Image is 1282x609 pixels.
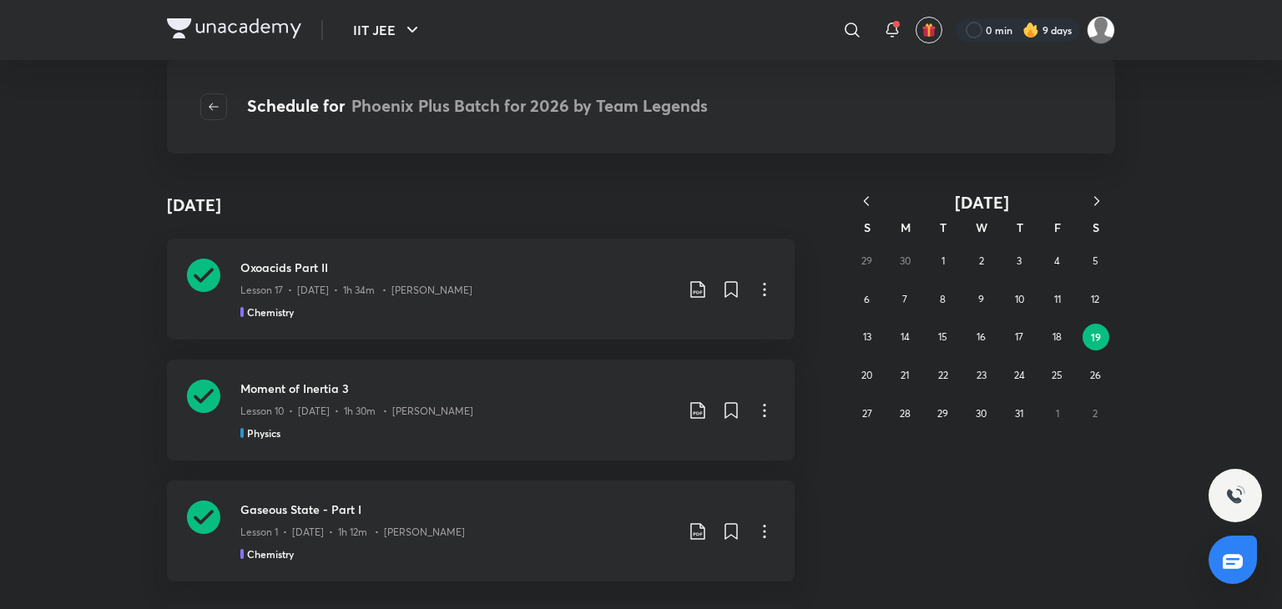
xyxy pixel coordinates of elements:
abbr: July 1, 2025 [941,254,945,267]
p: Lesson 1 • [DATE] • 1h 12m • [PERSON_NAME] [240,525,465,540]
h4: [DATE] [167,193,221,218]
abbr: Wednesday [976,219,987,235]
h5: Physics [247,425,280,440]
abbr: July 28, 2025 [900,407,911,420]
button: July 28, 2025 [891,400,918,427]
abbr: July 13, 2025 [863,330,871,343]
button: July 24, 2025 [1006,362,1032,389]
button: July 14, 2025 [891,324,918,350]
abbr: Saturday [1093,219,1099,235]
button: July 7, 2025 [891,286,918,313]
a: Moment of Inertia 3Lesson 10 • [DATE] • 1h 30m • [PERSON_NAME]Physics [167,360,795,461]
p: Lesson 10 • [DATE] • 1h 30m • [PERSON_NAME] [240,404,473,419]
button: July 6, 2025 [854,286,881,313]
abbr: July 11, 2025 [1054,293,1061,305]
button: July 18, 2025 [1044,324,1071,350]
abbr: July 18, 2025 [1052,330,1062,343]
button: July 27, 2025 [854,400,881,427]
h3: Moment of Inertia 3 [240,380,674,397]
abbr: July 31, 2025 [1015,407,1023,420]
abbr: July 6, 2025 [864,293,870,305]
abbr: July 30, 2025 [976,407,987,420]
abbr: July 29, 2025 [937,407,948,420]
abbr: July 14, 2025 [901,330,910,343]
img: ttu [1225,486,1245,506]
abbr: July 7, 2025 [902,293,907,305]
abbr: Thursday [1017,219,1023,235]
abbr: July 10, 2025 [1015,293,1024,305]
button: July 8, 2025 [930,286,956,313]
abbr: July 3, 2025 [1017,254,1022,267]
h4: Schedule for [247,93,708,120]
img: Shreyas Bhanu [1087,16,1115,44]
button: July 11, 2025 [1044,286,1071,313]
a: Company Logo [167,18,301,43]
abbr: July 24, 2025 [1014,369,1025,381]
abbr: July 19, 2025 [1091,330,1101,344]
abbr: July 26, 2025 [1090,369,1101,381]
button: July 13, 2025 [854,324,881,350]
abbr: Monday [901,219,911,235]
abbr: July 9, 2025 [978,293,984,305]
button: July 30, 2025 [968,400,995,427]
img: Company Logo [167,18,301,38]
img: streak [1022,22,1039,38]
p: Lesson 17 • [DATE] • 1h 34m • [PERSON_NAME] [240,283,472,298]
h5: Chemistry [247,546,294,561]
abbr: Friday [1054,219,1061,235]
button: July 16, 2025 [968,324,995,350]
h3: Gaseous State - Part I [240,501,674,518]
span: Phoenix Plus Batch for 2026 by Team Legends [351,94,708,117]
button: July 20, 2025 [854,362,881,389]
button: July 9, 2025 [968,286,995,313]
abbr: July 16, 2025 [977,330,986,343]
button: July 23, 2025 [968,362,995,389]
img: avatar [921,23,936,38]
button: [DATE] [885,192,1078,213]
abbr: July 5, 2025 [1093,254,1098,267]
abbr: July 4, 2025 [1054,254,1060,267]
abbr: July 12, 2025 [1091,293,1099,305]
abbr: July 15, 2025 [938,330,947,343]
button: July 22, 2025 [930,362,956,389]
button: July 2, 2025 [968,248,995,274]
abbr: July 23, 2025 [977,369,987,381]
a: Oxoacids Part IILesson 17 • [DATE] • 1h 34m • [PERSON_NAME]Chemistry [167,239,795,340]
abbr: Tuesday [940,219,946,235]
button: July 4, 2025 [1044,248,1071,274]
abbr: July 17, 2025 [1015,330,1023,343]
button: July 5, 2025 [1082,248,1108,274]
button: July 31, 2025 [1006,400,1032,427]
button: IIT JEE [343,13,432,47]
h3: Oxoacids Part II [240,259,674,276]
span: [DATE] [955,191,1009,214]
button: July 12, 2025 [1082,286,1108,313]
button: July 17, 2025 [1006,324,1032,350]
button: July 19, 2025 [1083,324,1109,350]
abbr: July 2, 2025 [979,254,984,267]
button: July 25, 2025 [1044,362,1071,389]
abbr: July 8, 2025 [940,293,946,305]
button: avatar [916,17,942,43]
abbr: July 21, 2025 [901,369,909,381]
abbr: July 20, 2025 [861,369,872,381]
a: Gaseous State - Part ILesson 1 • [DATE] • 1h 12m • [PERSON_NAME]Chemistry [167,481,795,581]
button: July 21, 2025 [891,362,918,389]
button: July 26, 2025 [1082,362,1108,389]
button: July 1, 2025 [930,248,956,274]
h5: Chemistry [247,304,294,320]
button: July 15, 2025 [930,324,956,350]
button: July 29, 2025 [930,400,956,427]
button: July 3, 2025 [1006,248,1032,274]
abbr: July 25, 2025 [1052,369,1062,381]
button: July 10, 2025 [1006,286,1032,313]
abbr: July 22, 2025 [938,369,948,381]
abbr: Sunday [864,219,871,235]
abbr: July 27, 2025 [862,407,872,420]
